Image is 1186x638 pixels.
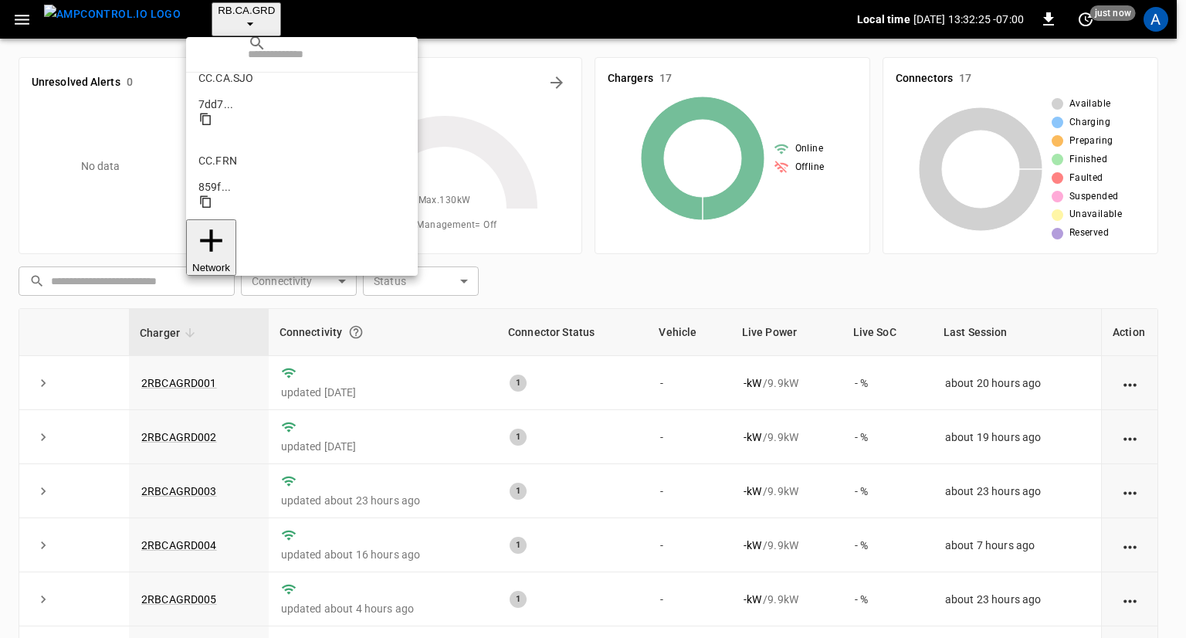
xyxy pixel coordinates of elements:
div: copy [198,112,405,130]
button: Network [186,219,236,276]
div: 859f ... [198,179,405,195]
div: 7dd7 ... [198,97,405,112]
div: copy [198,195,405,212]
p: CC.FRN [198,153,405,168]
p: CC.CA.SJO [198,70,405,86]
